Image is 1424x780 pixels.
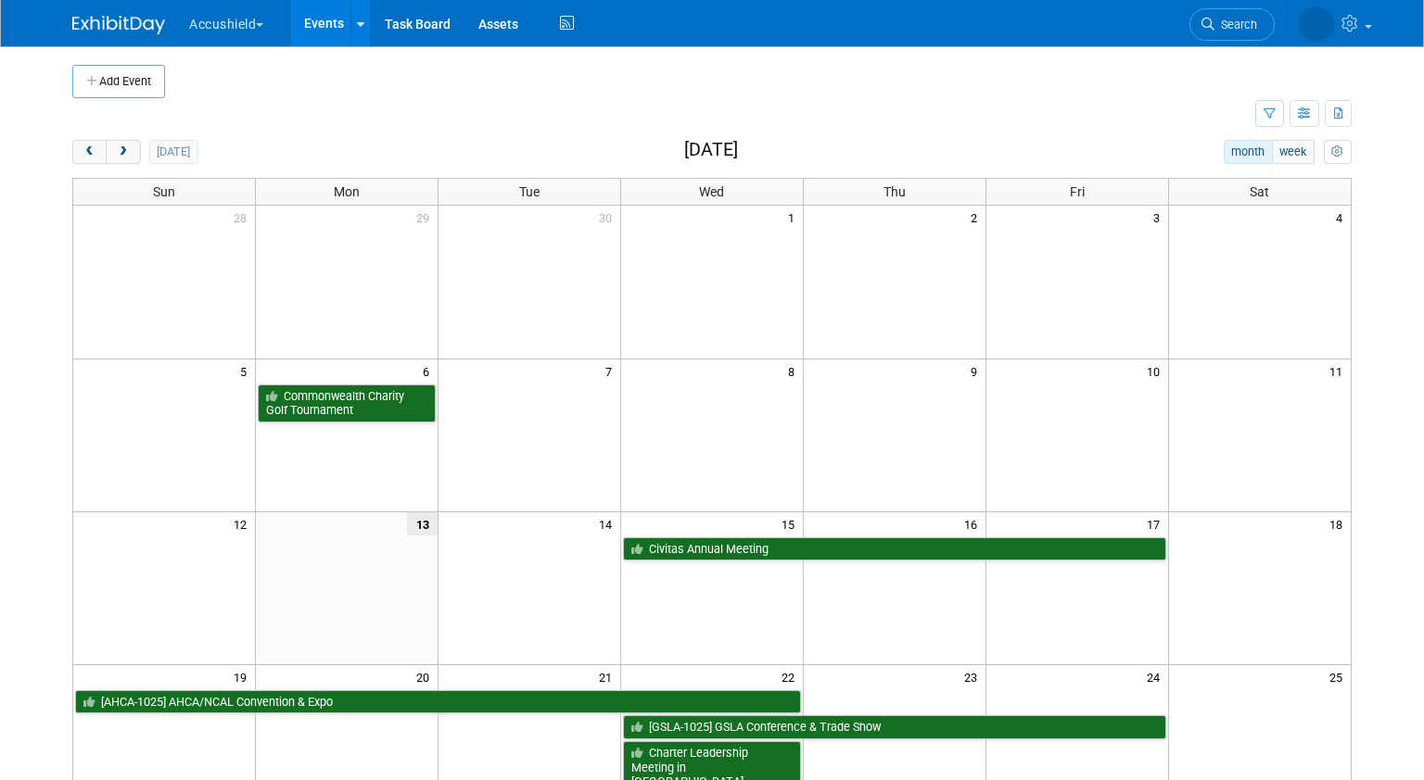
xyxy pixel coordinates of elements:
span: Sun [153,184,175,199]
button: week [1272,140,1315,164]
button: prev [72,140,107,164]
span: 13 [407,512,438,535]
span: Tue [519,184,540,199]
span: 8 [786,359,803,383]
span: 24 [1145,665,1168,688]
span: 28 [232,206,255,229]
button: [DATE] [149,140,198,164]
span: 4 [1334,206,1351,229]
span: 25 [1328,665,1351,688]
button: next [106,140,140,164]
span: 15 [780,512,803,535]
span: 3 [1151,206,1168,229]
span: Thu [884,184,906,199]
span: Sat [1250,184,1269,199]
span: 7 [604,359,620,383]
span: 18 [1328,512,1351,535]
img: John Leavitt [1299,6,1334,42]
h2: [DATE] [684,140,738,160]
span: 10 [1145,359,1168,383]
span: 14 [597,512,620,535]
span: 6 [421,359,438,383]
span: 1 [786,206,803,229]
span: 5 [238,359,255,383]
button: myCustomButton [1324,140,1352,164]
a: Civitas Annual Meeting [623,537,1166,561]
span: Wed [699,184,724,199]
button: month [1224,140,1273,164]
span: 23 [962,665,985,688]
span: 22 [780,665,803,688]
a: Search [1189,8,1275,41]
span: 29 [414,206,438,229]
span: Mon [334,184,360,199]
span: 20 [414,665,438,688]
button: Add Event [72,65,165,98]
span: 11 [1328,359,1351,383]
i: Personalize Calendar [1331,146,1343,158]
a: [GSLA-1025] GSLA Conference & Trade Show [623,715,1166,739]
span: 17 [1145,512,1168,535]
span: Search [1214,18,1257,31]
span: 2 [969,206,985,229]
span: 30 [597,206,620,229]
a: Commonwealth Charity Golf Tournament [258,384,436,422]
span: Fri [1070,184,1085,199]
span: 19 [232,665,255,688]
span: 21 [597,665,620,688]
span: 12 [232,512,255,535]
span: 9 [969,359,985,383]
a: [AHCA-1025] AHCA/NCAL Convention & Expo [75,690,801,714]
img: ExhibitDay [72,16,165,34]
span: 16 [962,512,985,535]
